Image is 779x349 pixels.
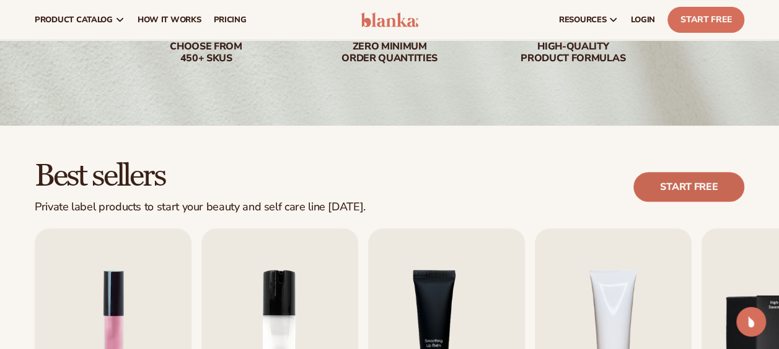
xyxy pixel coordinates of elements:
div: Zero minimum order quantities [310,41,469,64]
span: product catalog [35,15,113,25]
img: logo [361,12,419,27]
div: Private label products to start your beauty and self care line [DATE]. [35,200,366,214]
div: Open Intercom Messenger [736,307,766,337]
div: High-quality product formulas [494,41,653,64]
a: Start Free [667,7,744,33]
span: pricing [213,15,246,25]
span: resources [559,15,606,25]
div: Choose from 450+ Skus [127,41,286,64]
a: Start free [633,172,744,202]
span: How It Works [138,15,201,25]
span: LOGIN [631,15,655,25]
h2: Best sellers [35,160,366,193]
